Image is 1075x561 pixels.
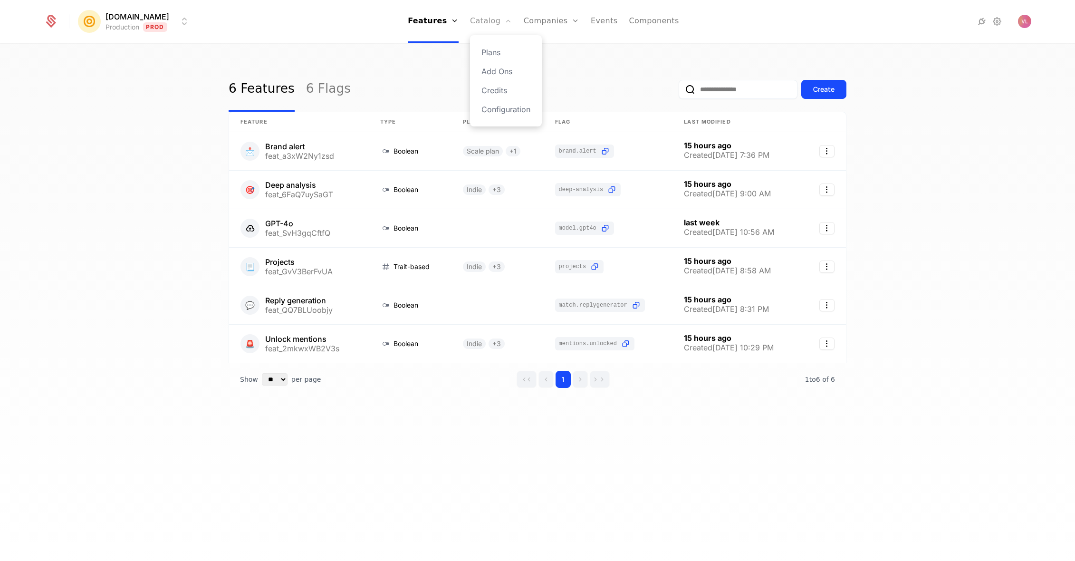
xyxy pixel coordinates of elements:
[976,16,988,27] a: Integrations
[240,375,258,384] span: Show
[229,363,846,396] div: Table pagination
[291,375,321,384] span: per page
[813,85,835,94] div: Create
[556,371,571,388] button: Go to page 1
[481,85,530,96] a: Credits
[1018,15,1031,28] img: Vlad Len
[1018,15,1031,28] button: Open user button
[481,47,530,58] a: Plans
[819,184,835,196] button: Select action
[538,371,554,388] button: Go to previous page
[481,66,530,77] a: Add Ons
[81,11,190,32] button: Select environment
[306,67,351,112] a: 6 Flags
[573,371,588,388] button: Go to next page
[819,338,835,350] button: Select action
[819,222,835,234] button: Select action
[262,373,288,386] select: Select page size
[819,145,835,157] button: Select action
[229,67,295,112] a: 6 Features
[78,10,101,33] img: Mention.click
[801,80,846,99] button: Create
[106,11,169,22] span: [DOMAIN_NAME]
[106,22,139,32] div: Production
[991,16,1003,27] a: Settings
[481,104,530,115] a: Configuration
[672,112,802,132] th: Last Modified
[369,112,451,132] th: Type
[544,112,673,132] th: Flag
[451,112,544,132] th: Plans
[805,376,831,383] span: 1 to 6 of
[819,299,835,311] button: Select action
[805,376,835,383] span: 6
[819,261,835,273] button: Select action
[517,371,537,388] button: Go to first page
[229,112,369,132] th: Feature
[143,22,167,32] span: Prod
[590,371,610,388] button: Go to last page
[517,371,610,388] div: Page navigation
